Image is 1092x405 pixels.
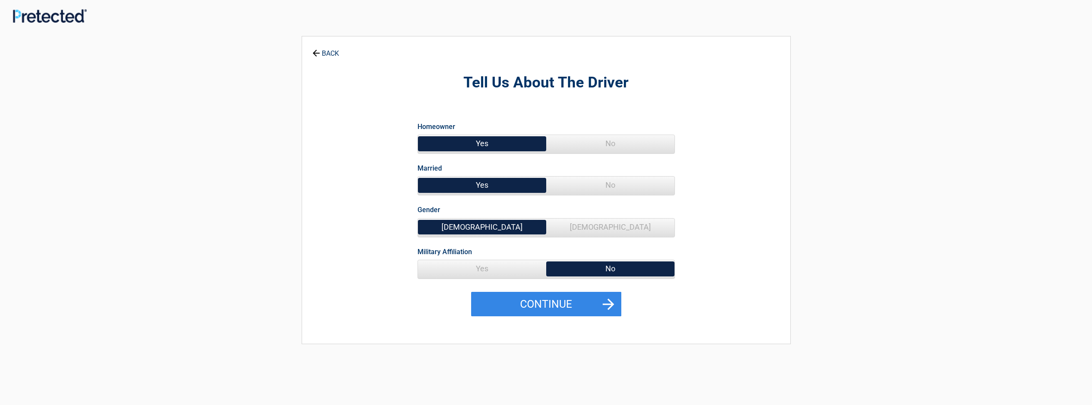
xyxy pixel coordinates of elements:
[418,177,546,194] span: Yes
[546,135,675,152] span: No
[546,219,675,236] span: [DEMOGRAPHIC_DATA]
[418,135,546,152] span: Yes
[418,260,546,277] span: Yes
[417,246,472,258] label: Military Affiliation
[418,219,546,236] span: [DEMOGRAPHIC_DATA]
[13,9,87,22] img: Main Logo
[417,121,455,132] label: Homeowner
[417,162,442,174] label: Married
[471,292,621,317] button: Continue
[546,260,675,277] span: No
[349,73,743,93] h2: Tell Us About The Driver
[311,42,341,57] a: BACK
[546,177,675,194] span: No
[417,204,440,216] label: Gender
